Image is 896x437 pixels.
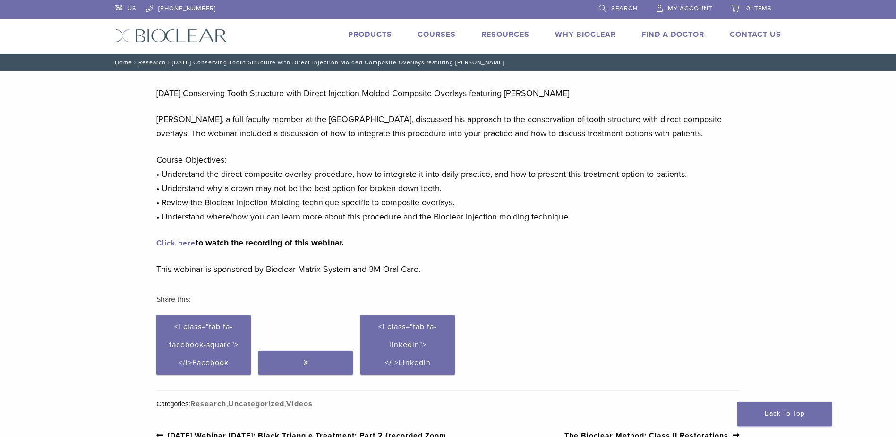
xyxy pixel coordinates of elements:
a: Why Bioclear [555,30,616,39]
a: Find A Doctor [641,30,704,39]
a: Products [348,30,392,39]
a: undefined (opens in a new tab) [156,238,196,248]
span: <i class="fab fa-linkedin"></i>LinkedIn [378,322,437,367]
span: X [303,358,308,367]
a: <i class="fab fa-facebook-square"></i>Facebook [156,315,251,375]
a: Videos [286,399,313,409]
strong: to watch the recording of this webinar. [156,237,344,248]
span: 0 items [746,5,772,12]
p: [DATE] Conserving Tooth Structure with Direct Injection Molded Composite Overlays featuring [PERS... [156,86,740,100]
p: [PERSON_NAME], a full faculty member at the [GEOGRAPHIC_DATA], discussed his approach to the cons... [156,112,740,140]
h3: Share this: [156,288,740,311]
a: Courses [418,30,456,39]
a: Research [190,399,226,409]
a: Resources [481,30,529,39]
div: Categories: , , [156,398,740,410]
span: / [132,60,138,65]
span: <i class="fab fa-facebook-square"></i>Facebook [169,322,239,367]
a: Home [112,59,132,66]
span: / [166,60,172,65]
span: Search [611,5,638,12]
nav: [DATE] Conserving Tooth Structure with Direct Injection Molded Composite Overlays featuring [PERS... [108,54,788,71]
a: <i class="fab fa-linkedin"></i>LinkedIn [360,315,455,375]
a: Research [138,59,166,66]
a: Contact Us [730,30,781,39]
a: Uncategorized [228,399,284,409]
p: This webinar is sponsored by Bioclear Matrix System and 3M Oral Care. [156,262,740,276]
img: Bioclear [115,29,227,43]
a: X [258,351,353,375]
span: My Account [668,5,712,12]
p: Course Objectives: • Understand the direct composite overlay procedure, how to integrate it into ... [156,153,740,224]
a: Back To Top [737,402,832,426]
